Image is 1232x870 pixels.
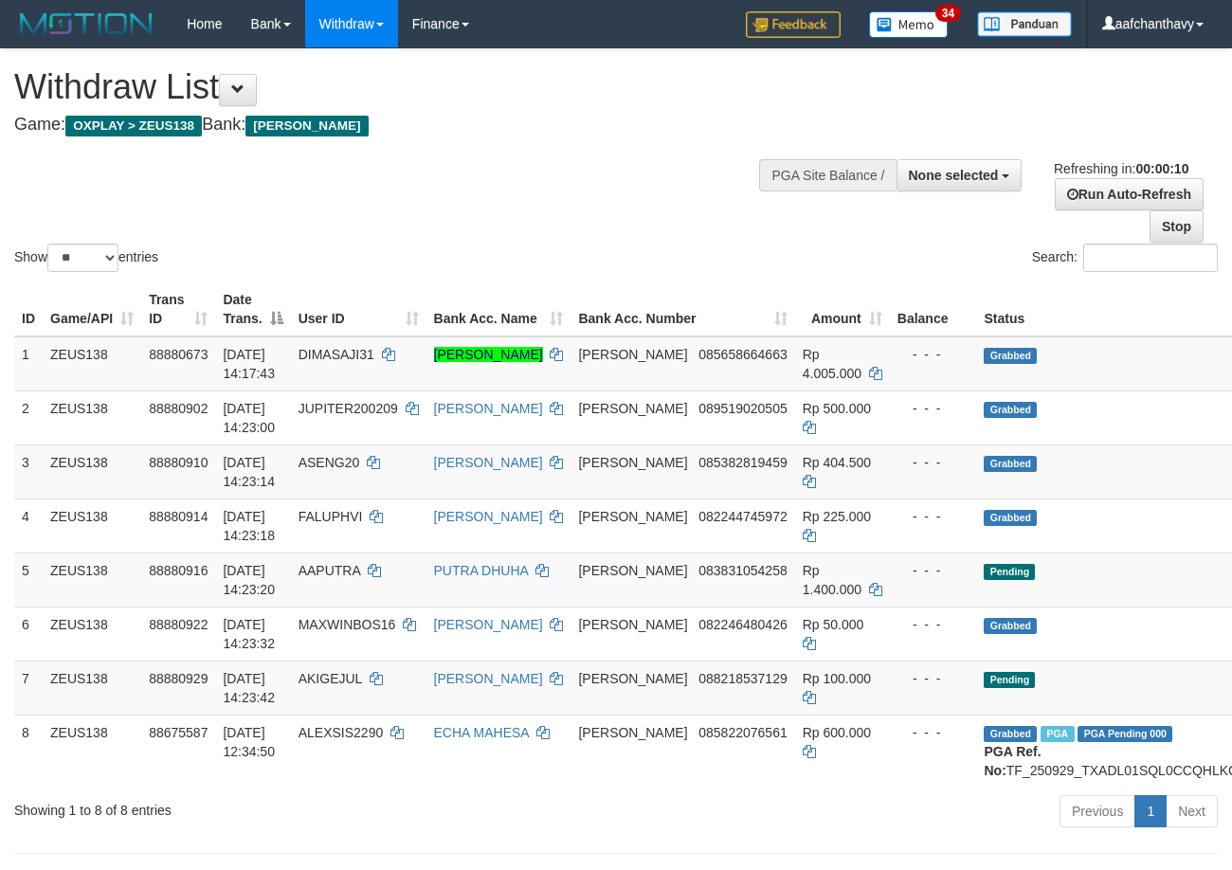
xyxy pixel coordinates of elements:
span: AAPUTRA [299,563,360,578]
a: Next [1166,795,1218,827]
span: Copy 085822076561 to clipboard [698,725,787,740]
span: 88880902 [149,401,208,416]
span: [DATE] 12:34:50 [223,725,275,759]
span: Rp 225.000 [803,509,871,524]
button: None selected [897,159,1023,191]
span: AKIGEJUL [299,671,362,686]
b: PGA Ref. No: [984,744,1041,778]
span: Rp 404.500 [803,455,871,470]
th: Bank Acc. Name: activate to sort column ascending [426,282,571,336]
span: Rp 100.000 [803,671,871,686]
a: Previous [1060,795,1135,827]
div: - - - [897,507,969,526]
span: Rp 50.000 [803,617,864,632]
div: - - - [897,453,969,472]
th: User ID: activate to sort column ascending [291,282,426,336]
span: Grabbed [984,726,1037,742]
span: ASENG20 [299,455,360,470]
td: 7 [14,661,43,715]
label: Search: [1032,244,1218,272]
th: Date Trans.: activate to sort column descending [215,282,290,336]
span: Grabbed [984,402,1037,418]
label: Show entries [14,244,158,272]
span: Pending [984,564,1035,580]
span: [DATE] 14:23:32 [223,617,275,651]
span: 34 [935,5,961,22]
span: [DATE] 14:23:14 [223,455,275,489]
td: 4 [14,498,43,553]
span: 88880916 [149,563,208,578]
span: Grabbed [984,510,1037,526]
span: 88880673 [149,347,208,362]
span: Copy 085382819459 to clipboard [698,455,787,470]
a: [PERSON_NAME] [434,617,543,632]
span: Copy 085658664663 to clipboard [698,347,787,362]
div: - - - [897,561,969,580]
td: ZEUS138 [43,661,141,715]
span: [PERSON_NAME] [578,347,687,362]
div: - - - [897,615,969,634]
span: Grabbed [984,348,1037,364]
div: - - - [897,399,969,418]
span: Grabbed [984,456,1037,472]
select: Showentries [47,244,118,272]
span: MAXWINBOS16 [299,617,396,632]
td: ZEUS138 [43,498,141,553]
a: 1 [1134,795,1167,827]
th: ID [14,282,43,336]
span: Refreshing in: [1054,161,1188,176]
span: Rp 4.005.000 [803,347,861,381]
span: 88880929 [149,671,208,686]
a: [PERSON_NAME] [434,455,543,470]
input: Search: [1083,244,1218,272]
span: OXPLAY > ZEUS138 [65,116,202,136]
span: [PERSON_NAME] [245,116,368,136]
a: PUTRA DHUHA [434,563,529,578]
span: 88880914 [149,509,208,524]
span: Rp 600.000 [803,725,871,740]
img: MOTION_logo.png [14,9,158,38]
span: [PERSON_NAME] [578,671,687,686]
strong: 00:00:10 [1135,161,1188,176]
td: ZEUS138 [43,336,141,391]
span: None selected [909,168,999,183]
td: 6 [14,607,43,661]
span: 88880922 [149,617,208,632]
span: Marked by aafpengsreynich [1041,726,1074,742]
h4: Game: Bank: [14,116,803,135]
span: [PERSON_NAME] [578,617,687,632]
th: Balance [890,282,977,336]
div: - - - [897,723,969,742]
img: Feedback.jpg [746,11,841,38]
td: 2 [14,390,43,444]
th: Trans ID: activate to sort column ascending [141,282,215,336]
span: Rp 1.400.000 [803,563,861,597]
img: panduan.png [977,11,1072,37]
span: Pending [984,672,1035,688]
td: 3 [14,444,43,498]
a: [PERSON_NAME] [434,401,543,416]
a: Stop [1150,210,1204,243]
span: [PERSON_NAME] [578,509,687,524]
td: ZEUS138 [43,390,141,444]
a: [PERSON_NAME] [434,671,543,686]
span: JUPITER200209 [299,401,398,416]
td: 1 [14,336,43,391]
th: Bank Acc. Number: activate to sort column ascending [571,282,794,336]
span: [DATE] 14:23:20 [223,563,275,597]
span: [PERSON_NAME] [578,563,687,578]
span: [PERSON_NAME] [578,455,687,470]
span: [DATE] 14:23:42 [223,671,275,705]
div: - - - [897,345,969,364]
span: [PERSON_NAME] [578,725,687,740]
span: Copy 089519020505 to clipboard [698,401,787,416]
span: DIMASAJI31 [299,347,374,362]
td: 5 [14,553,43,607]
a: ECHA MAHESA [434,725,529,740]
div: - - - [897,669,969,688]
span: 88675587 [149,725,208,740]
span: Copy 082246480426 to clipboard [698,617,787,632]
span: [DATE] 14:23:18 [223,509,275,543]
span: Grabbed [984,618,1037,634]
span: [DATE] 14:23:00 [223,401,275,435]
